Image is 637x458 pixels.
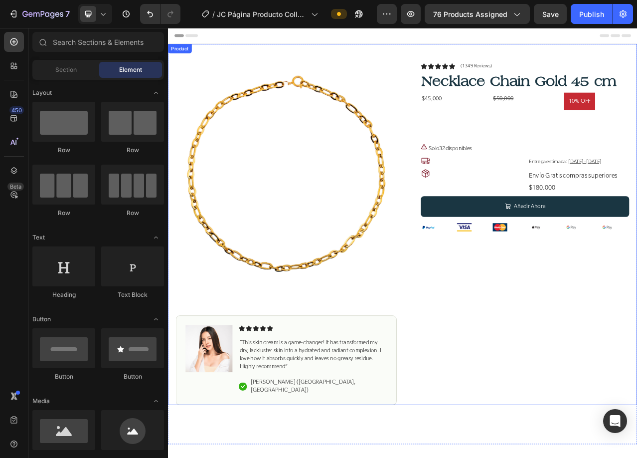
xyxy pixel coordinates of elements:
[101,290,164,299] div: Text Block
[4,4,74,24] button: 7
[91,396,278,438] p: “This skin cream is a game-changer! It has transformed my dry, lackluster skin into a hydrated an...
[101,209,164,218] div: Row
[571,4,613,24] button: Publish
[368,249,387,260] img: Alt Image
[9,106,24,114] div: 450
[148,393,164,409] span: Toggle open
[32,88,52,97] span: Layout
[32,233,45,242] span: Text
[461,166,509,175] span: Entrega estimada:
[119,65,142,74] span: Element
[511,166,553,175] span: [DATE] - [DATE]
[414,249,433,260] img: Alt Image
[461,183,573,208] span: Envío Gratis compras superiores $180.000
[32,372,95,381] div: Button
[542,10,559,18] span: Save
[373,44,413,52] p: (1349 Reviews)
[140,4,180,24] div: Undo/Redo
[433,9,507,19] span: 76 products assigned
[32,290,95,299] div: Heading
[55,65,77,74] span: Section
[65,8,70,20] p: 7
[7,183,24,191] div: Beta
[32,397,50,406] span: Media
[101,146,164,155] div: Row
[534,4,567,24] button: Save
[442,221,481,235] div: Añadir Ahora
[346,149,354,158] span: 32
[322,82,406,99] div: $45,000
[2,22,28,31] div: Product
[322,55,588,81] h1: Necklace Chain Gold 45 cm
[32,209,95,218] div: Row
[148,311,164,327] span: Toggle open
[212,9,215,19] span: /
[579,9,604,19] div: Publish
[425,4,530,24] button: 76 products assigned
[322,215,588,241] button: Añadir Ahora
[101,372,164,381] div: Button
[603,409,627,433] div: Open Intercom Messenger
[414,82,497,99] div: $50,000
[148,85,164,101] span: Toggle open
[148,229,164,245] span: Toggle open
[332,147,388,161] p: Solo disponibles
[505,249,524,260] img: Alt Image
[505,82,545,105] pre: 10% OFF
[32,146,95,155] div: Row
[22,379,82,439] img: gempages_523854022176670695-c8d7ecb3-2102-49ed-b5d4-cddebff4d1f8.png
[32,315,51,324] span: Button
[217,9,307,19] span: JC Página Producto Collares & Charms [DATE]
[168,28,637,458] iframe: Design area
[460,249,478,260] img: Alt Image
[322,249,341,260] img: Alt Image
[32,32,164,52] input: Search Sections & Elements
[551,249,570,260] img: Alt Image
